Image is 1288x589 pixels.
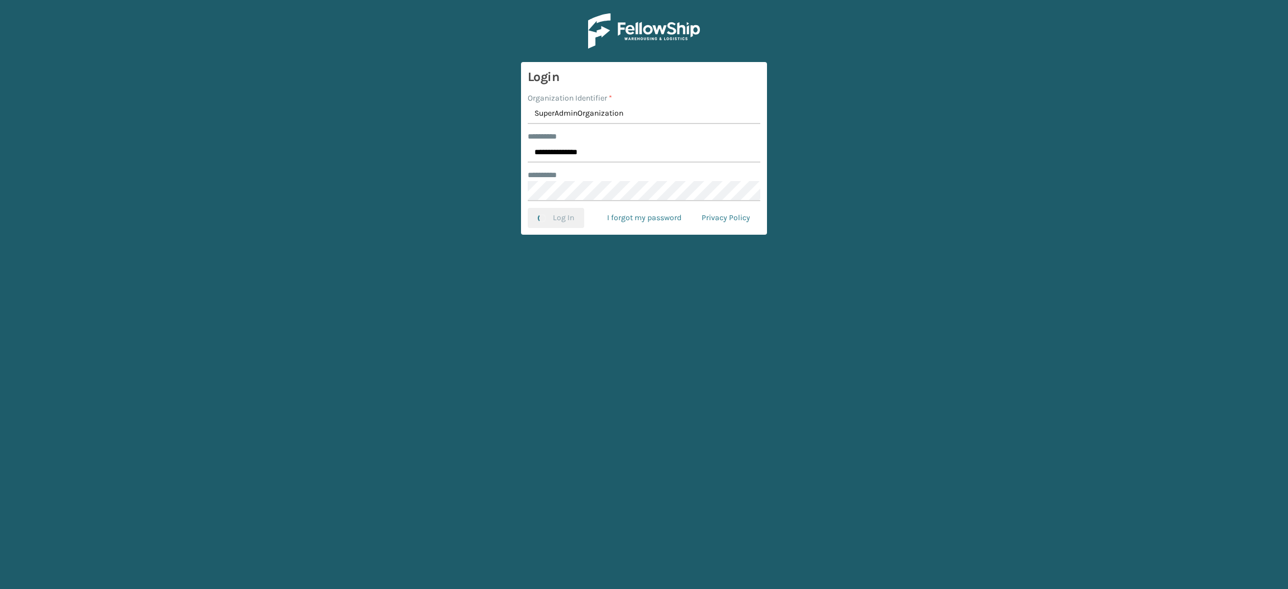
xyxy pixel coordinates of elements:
a: I forgot my password [597,208,692,228]
label: Organization Identifier [528,92,612,104]
h3: Login [528,69,760,85]
a: Privacy Policy [692,208,760,228]
img: Logo [588,13,700,49]
button: Log In [528,208,584,228]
